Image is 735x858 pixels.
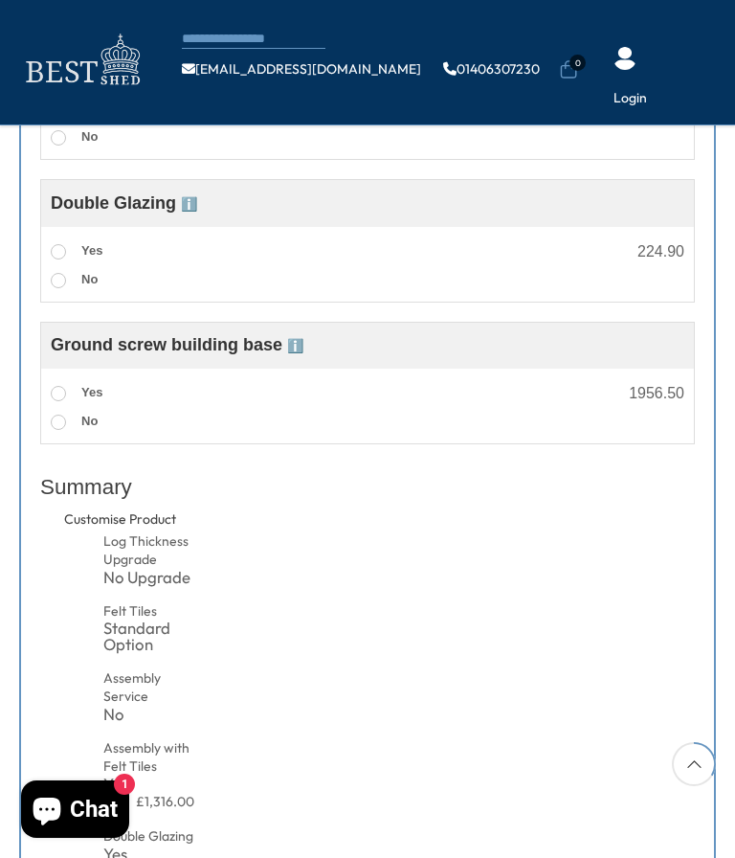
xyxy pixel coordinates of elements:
[136,793,194,810] span: £1,316.00
[559,60,578,79] a: 0
[613,47,636,70] img: User Icon
[182,62,421,76] a: [EMAIL_ADDRESS][DOMAIN_NAME]
[569,55,586,71] span: 0
[443,62,540,76] a: 01406307230
[629,386,684,401] div: 1956.50
[51,193,197,213] span: Double Glazing
[81,129,98,144] span: No
[637,244,684,260] div: 224.90
[103,707,204,723] div: No
[81,414,98,428] span: No
[103,621,204,653] div: Standard Option
[103,777,204,793] div: Yes
[613,89,647,108] a: Login
[103,669,204,707] div: Assembly Service
[81,272,98,286] span: No
[81,243,102,258] span: Yes
[103,827,204,847] div: Double Glazing
[64,510,243,530] div: Customise Product
[103,570,204,586] div: No Upgrade
[15,780,135,843] inbox-online-store-chat: Shopify online store chat
[14,29,148,91] img: logo
[40,463,695,510] div: Summary
[51,335,303,354] span: Ground screw building base
[181,196,197,212] span: ℹ️
[81,385,102,399] span: Yes
[287,338,303,353] span: ℹ️
[103,739,204,777] div: Assembly with Felt Tiles
[103,532,204,570] div: Log Thickness Upgrade
[103,602,204,621] div: Felt Tiles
